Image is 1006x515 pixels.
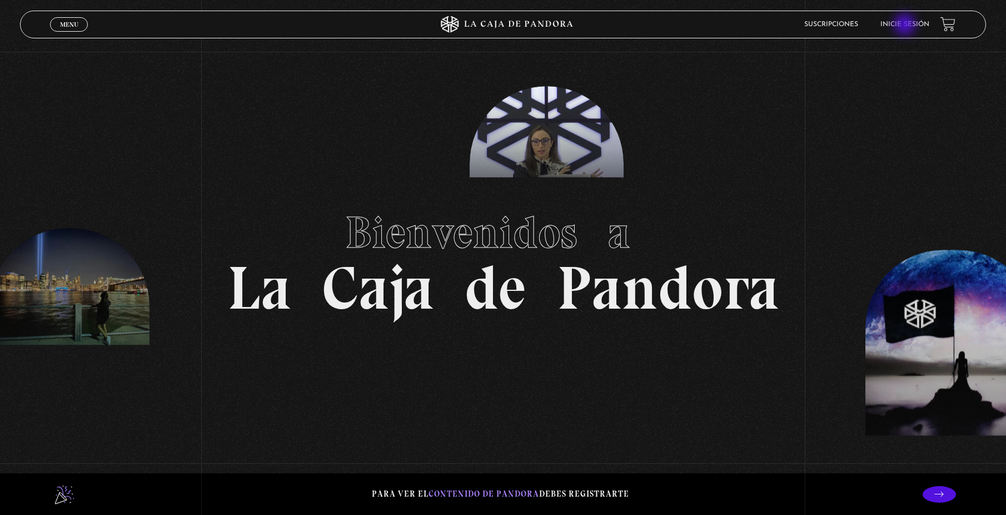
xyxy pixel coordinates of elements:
[940,17,955,32] a: View your shopping cart
[345,206,661,259] span: Bienvenidos a
[429,489,539,499] span: contenido de Pandora
[227,196,779,319] h1: La Caja de Pandora
[60,21,78,28] span: Menu
[804,21,858,28] a: Suscripciones
[372,487,629,502] p: Para ver el debes registrarte
[56,30,82,38] span: Cerrar
[880,21,929,28] a: Inicie sesión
